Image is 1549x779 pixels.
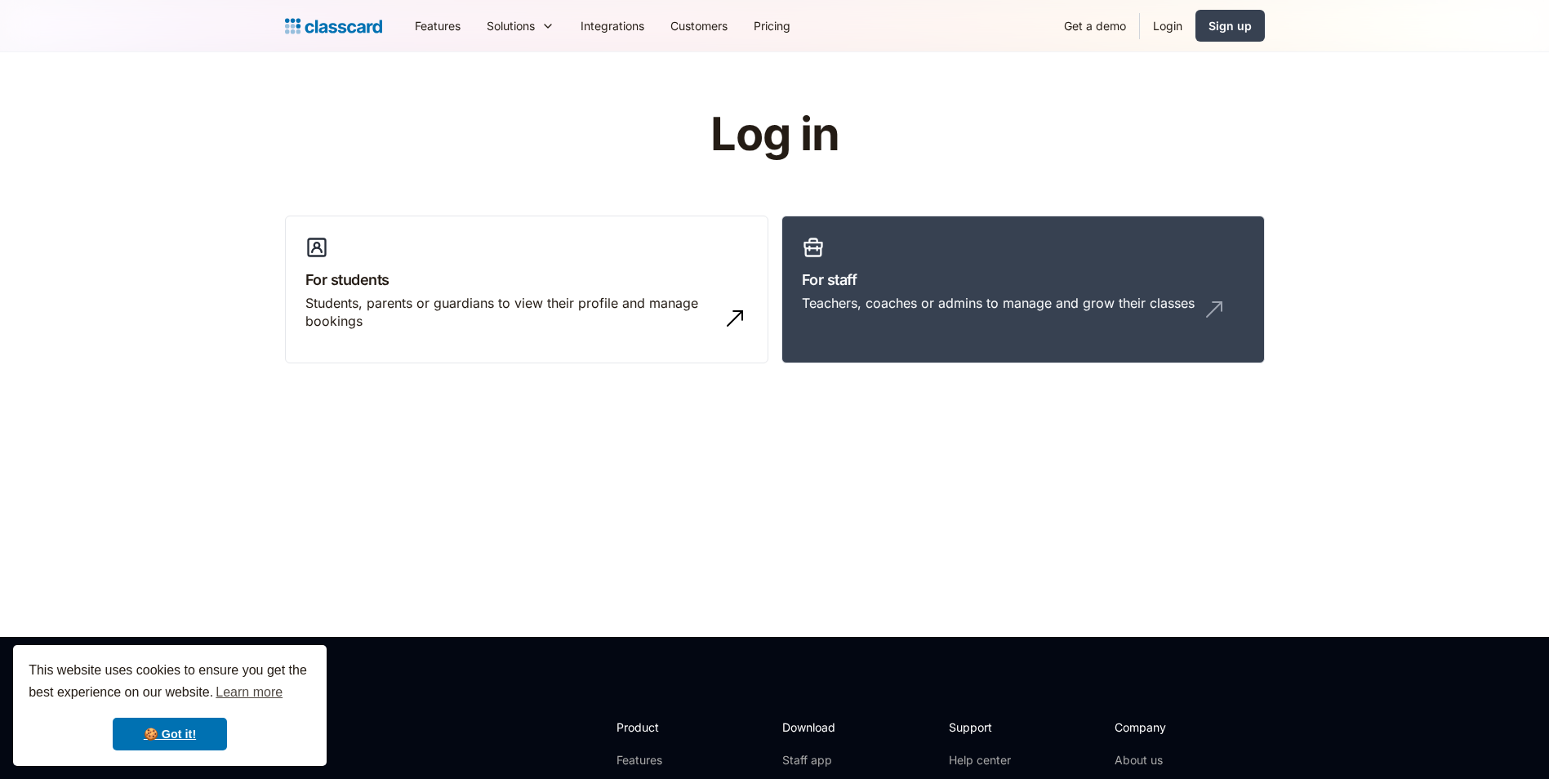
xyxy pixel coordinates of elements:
[29,661,311,705] span: This website uses cookies to ensure you get the best experience on our website.
[781,216,1265,364] a: For staffTeachers, coaches or admins to manage and grow their classes
[802,269,1244,291] h3: For staff
[213,680,285,705] a: learn more about cookies
[285,15,382,38] a: home
[487,17,535,34] div: Solutions
[782,719,849,736] h2: Download
[782,752,849,768] a: Staff app
[285,216,768,364] a: For studentsStudents, parents or guardians to view their profile and manage bookings
[568,7,657,44] a: Integrations
[657,7,741,44] a: Customers
[1140,7,1195,44] a: Login
[741,7,803,44] a: Pricing
[802,294,1195,312] div: Teachers, coaches or admins to manage and grow their classes
[616,719,704,736] h2: Product
[949,719,1015,736] h2: Support
[113,718,227,750] a: dismiss cookie message
[515,109,1034,160] h1: Log in
[474,7,568,44] div: Solutions
[949,752,1015,768] a: Help center
[305,294,715,331] div: Students, parents or guardians to view their profile and manage bookings
[616,752,704,768] a: Features
[1051,7,1139,44] a: Get a demo
[402,7,474,44] a: Features
[1115,752,1223,768] a: About us
[1195,10,1265,42] a: Sign up
[13,645,327,766] div: cookieconsent
[1208,17,1252,34] div: Sign up
[1115,719,1223,736] h2: Company
[305,269,748,291] h3: For students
